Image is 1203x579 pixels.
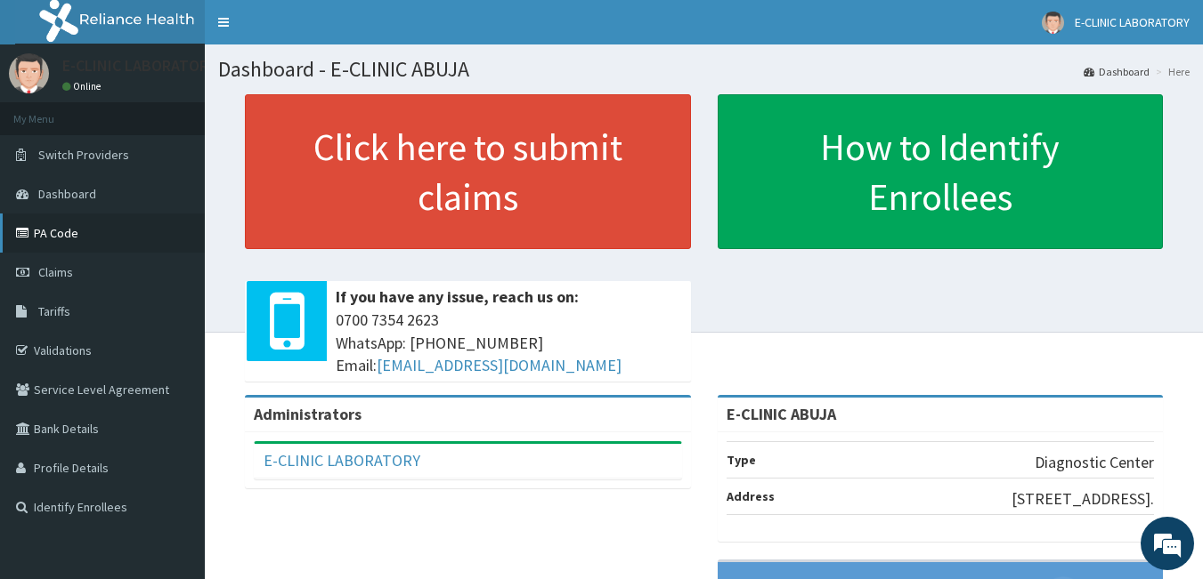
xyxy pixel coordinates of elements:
span: Tariffs [38,303,70,319]
b: Address [727,488,775,504]
p: E-CLINIC LABORATORY [62,58,216,74]
b: If you have any issue, reach us on: [336,286,579,307]
b: Administrators [254,404,362,424]
span: E-CLINIC LABORATORY [1075,14,1190,30]
h1: Dashboard - E-CLINIC ABUJA [218,58,1190,81]
a: [EMAIL_ADDRESS][DOMAIN_NAME] [377,355,622,375]
a: Click here to submit claims [245,94,691,249]
a: Online [62,80,105,92]
span: Switch Providers [38,147,129,163]
span: 0700 7354 2623 WhatsApp: [PHONE_NUMBER] Email: [336,309,682,377]
p: Diagnostic Center [1035,451,1154,474]
a: E-CLINIC LABORATORY [264,450,420,470]
p: [STREET_ADDRESS]. [1012,487,1154,511]
span: Dashboard [38,186,96,202]
strong: E-CLINIC ABUJA [727,404,836,424]
li: Here [1151,64,1190,79]
b: Type [727,452,756,468]
img: User Image [9,53,49,93]
img: User Image [1042,12,1064,34]
a: Dashboard [1084,64,1150,79]
a: How to Identify Enrollees [718,94,1164,249]
span: Claims [38,264,73,280]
